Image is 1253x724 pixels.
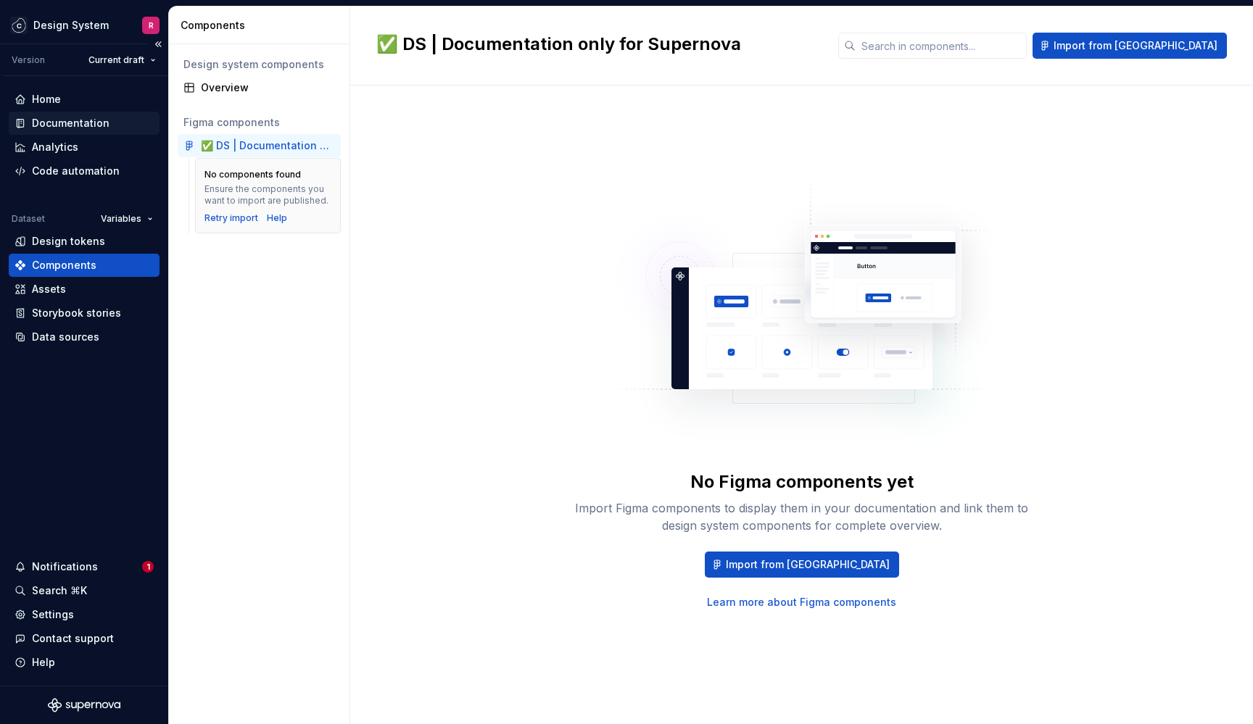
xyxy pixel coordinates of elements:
button: Collapse sidebar [148,34,168,54]
div: Overview [201,80,335,95]
div: Contact support [32,631,114,646]
a: Help [267,212,287,224]
button: Search ⌘K [9,579,160,602]
div: Notifications [32,559,98,574]
div: Design tokens [32,234,105,249]
h2: ✅ DS | Documentation only for Supernova [376,33,821,56]
div: No Figma components yet [690,470,914,494]
a: Analytics [9,136,160,159]
a: Data sources [9,325,160,349]
button: Contact support [9,627,160,650]
span: Current draft [88,54,144,66]
button: Import from [GEOGRAPHIC_DATA] [1033,33,1227,59]
div: Import Figma components to display them in your documentation and link them to design system comp... [570,499,1034,534]
button: Design SystemR [3,9,165,41]
div: ✅ DS | Documentation only for Supernova [201,138,335,153]
a: ✅ DS | Documentation only for Supernova [178,134,341,157]
span: 1 [142,561,154,573]
div: Search ⌘K [32,583,87,598]
span: Import from [GEOGRAPHIC_DATA] [726,557,890,572]
div: Storybook stories [32,306,121,320]
div: Ensure the components you want to import are published. [204,183,331,207]
button: Help [9,651,160,674]
a: Home [9,88,160,111]
div: Components [32,258,96,272]
div: No components found [204,169,301,180]
a: Storybook stories [9,301,160,325]
a: Overview [178,76,341,99]
div: Data sources [32,330,99,344]
div: Home [32,92,61,107]
a: Learn more about Figma components [707,595,896,609]
a: Settings [9,603,160,626]
div: Help [32,655,55,670]
div: Documentation [32,116,109,130]
span: Import from [GEOGRAPHIC_DATA] [1054,38,1217,53]
div: Components [181,18,344,33]
span: Variables [101,213,141,225]
a: Components [9,254,160,277]
svg: Supernova Logo [48,698,120,712]
button: Notifications1 [9,555,160,578]
a: Code automation [9,159,160,183]
div: Assets [32,282,66,296]
button: Import from [GEOGRAPHIC_DATA] [705,552,899,578]
a: Assets [9,278,160,301]
div: Figma components [183,115,335,130]
div: Design System [33,18,109,33]
button: Retry import [204,212,258,224]
a: Design tokens [9,230,160,253]
div: Analytics [32,140,78,154]
button: Variables [94,209,160,229]
img: f5634f2a-3c0d-4c0b-9dc3-3862a3e014c7.png [10,17,28,34]
button: Current draft [82,50,162,70]
div: Design system components [183,57,335,72]
div: Settings [32,607,74,622]
div: Version [12,54,45,66]
div: Code automation [32,164,120,178]
div: Dataset [12,213,45,225]
div: R [149,20,154,31]
input: Search in components... [856,33,1027,59]
a: Documentation [9,112,160,135]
